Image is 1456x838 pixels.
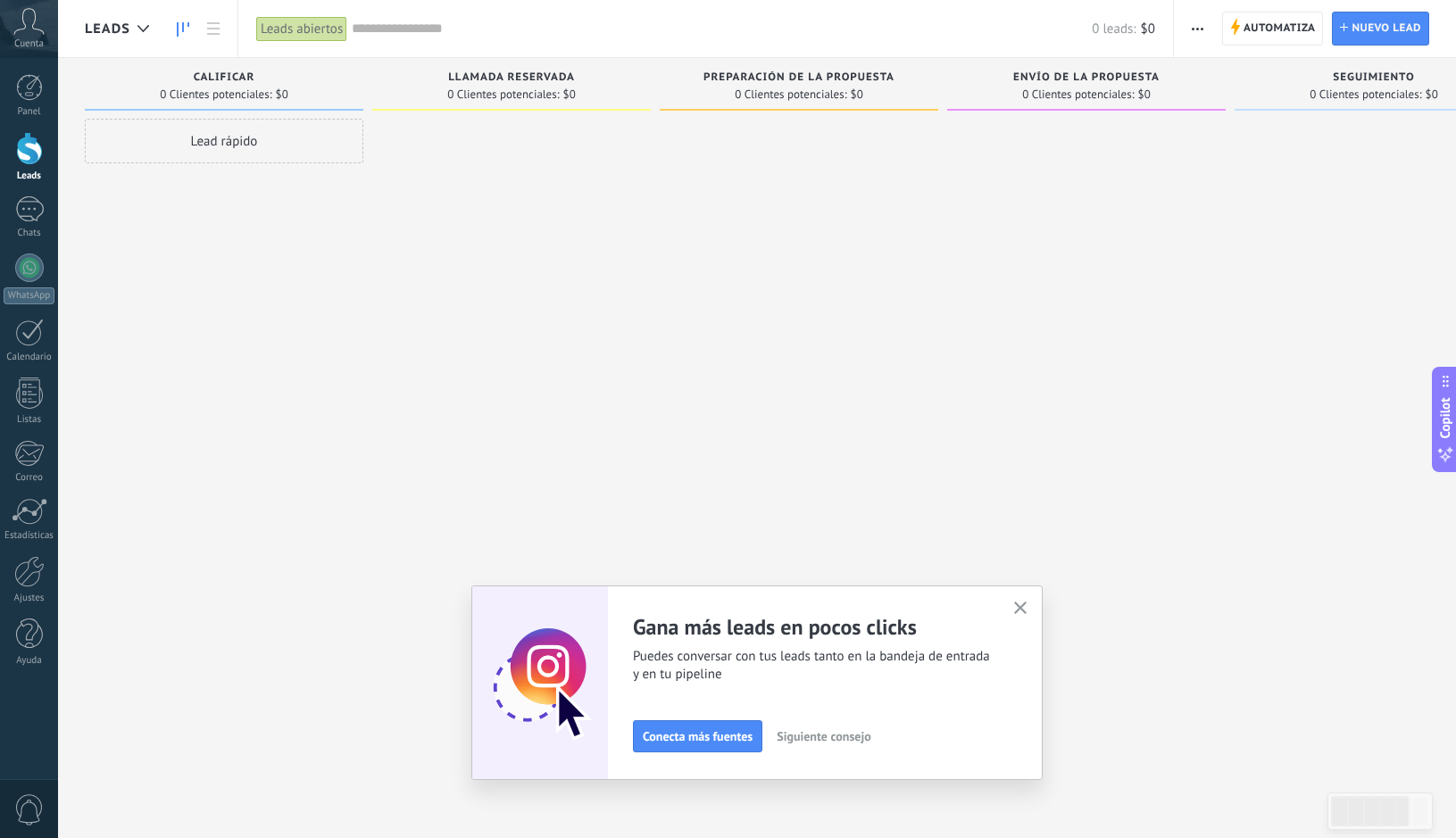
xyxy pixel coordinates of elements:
span: Conecta más fuentes [643,730,753,743]
span: 0 Clientes potenciales: [1310,89,1421,100]
div: Llamada reservada [381,71,642,87]
span: Automatiza [1244,12,1316,45]
span: Envío de la propuesta [1013,71,1160,84]
div: Panel [4,106,55,118]
div: Calendario [4,352,55,363]
span: $0 [1141,21,1155,37]
a: Lista [198,12,229,46]
span: Nuevo lead [1352,12,1421,45]
span: 0 Clientes potenciales: [160,89,271,100]
div: Ayuda [4,655,55,667]
div: Listas [4,414,55,426]
div: WhatsApp [4,287,54,304]
div: Estadísticas [4,530,55,542]
div: Preparación de la propuesta [669,71,929,87]
span: 0 Clientes potenciales: [735,89,846,100]
span: Cuenta [14,38,44,50]
button: Más [1185,12,1211,46]
span: Leads [85,21,130,37]
span: $0 [1426,89,1438,100]
div: Leads [4,170,55,182]
div: Calificar [94,71,354,87]
span: Calificar [194,71,255,84]
span: $0 [851,89,863,100]
span: 0 Clientes potenciales: [447,89,559,100]
a: Nuevo lead [1332,12,1429,46]
span: $0 [563,89,576,100]
span: Preparación de la propuesta [703,71,894,84]
span: 0 leads: [1092,21,1136,37]
div: Lead rápido [85,119,363,163]
button: Siguiente consejo [769,723,878,750]
div: Ajustes [4,593,55,604]
div: Correo [4,472,55,484]
span: Siguiente consejo [777,730,870,743]
h2: Gana más leads en pocos clicks [633,613,992,641]
a: Automatiza [1222,12,1324,46]
div: Leads abiertos [256,16,347,42]
span: Puedes conversar con tus leads tanto en la bandeja de entrada y en tu pipeline [633,648,992,684]
span: Copilot [1436,397,1454,438]
span: $0 [276,89,288,100]
div: Chats [4,228,55,239]
div: Envío de la propuesta [956,71,1217,87]
span: $0 [1138,89,1151,100]
button: Conecta más fuentes [633,720,762,752]
span: Llamada reservada [448,71,575,84]
span: Seguimiento [1333,71,1414,84]
span: 0 Clientes potenciales: [1022,89,1134,100]
a: Leads [168,12,198,46]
